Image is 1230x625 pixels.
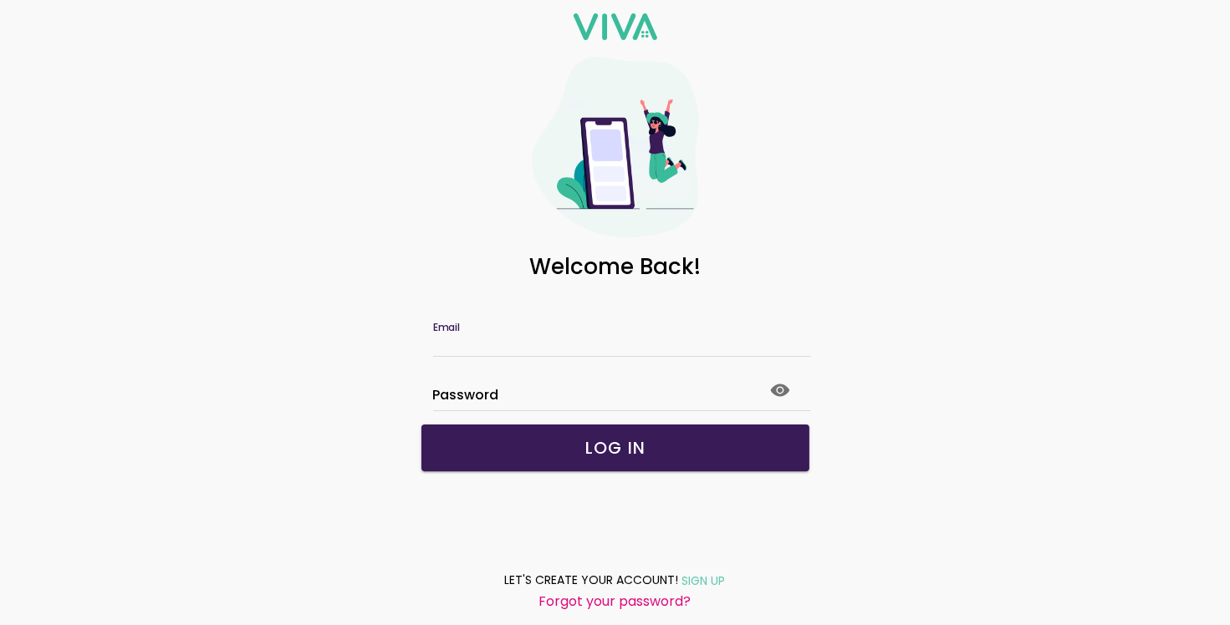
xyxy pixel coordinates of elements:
[682,572,726,589] ion-text: SIGN UP
[539,592,692,611] ion-text: Forgot your password?
[679,570,726,591] a: SIGN UP
[421,424,809,471] ion-button: LOG IN
[505,572,679,589] ion-text: LET'S CREATE YOUR ACCOUNT!
[433,336,798,350] input: Email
